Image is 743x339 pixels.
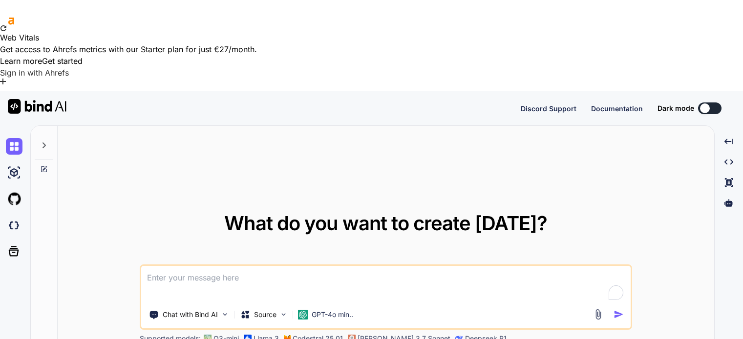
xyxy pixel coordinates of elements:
[6,217,22,234] img: darkCloudIdeIcon
[521,104,576,113] span: Discord Support
[221,310,229,319] img: Pick Tools
[312,310,353,319] p: GPT-4o min..
[163,310,218,319] p: Chat with Bind AI
[521,103,576,114] button: Discord Support
[8,99,66,114] img: Bind AI
[254,310,276,319] p: Source
[614,309,624,319] img: icon
[224,211,547,235] span: What do you want to create [DATE]?
[279,310,288,319] img: Pick Models
[42,55,83,67] button: Get started
[591,104,643,113] span: Documentation
[658,103,694,113] span: Dark mode
[591,103,643,114] button: Documentation
[141,266,631,302] textarea: To enrich screen reader interactions, please activate Accessibility in Grammarly extension settings
[6,138,22,155] img: chat
[593,309,604,320] img: attachment
[6,191,22,207] img: githubLight
[6,164,22,181] img: ai-studio
[298,310,308,319] img: GPT-4o mini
